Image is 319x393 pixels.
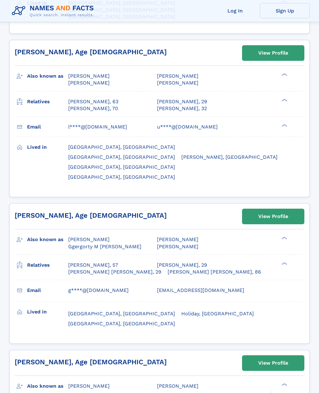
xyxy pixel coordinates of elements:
span: [PERSON_NAME] [157,80,198,86]
span: [PERSON_NAME] [68,236,110,242]
a: [PERSON_NAME], 57 [68,262,118,269]
a: View Profile [242,209,304,224]
img: Logo Names and Facts [9,2,99,19]
span: [PERSON_NAME] [157,244,198,250]
span: Ggergorty M [PERSON_NAME] [68,244,141,250]
span: [GEOGRAPHIC_DATA], [GEOGRAPHIC_DATA] [68,311,175,317]
span: [PERSON_NAME] [157,236,198,242]
span: [PERSON_NAME] [157,383,198,389]
span: [PERSON_NAME], [GEOGRAPHIC_DATA] [181,154,278,160]
a: Sign Up [260,3,310,18]
div: ❯ [280,383,288,387]
h3: Email [27,122,68,132]
span: [PERSON_NAME] [68,80,110,86]
h3: Also known as [27,381,68,391]
span: [PERSON_NAME] [157,73,198,79]
h3: Lived in [27,142,68,153]
div: ❯ [280,98,288,102]
span: [GEOGRAPHIC_DATA], [GEOGRAPHIC_DATA] [68,174,175,180]
a: [PERSON_NAME] [PERSON_NAME], 29 [68,269,161,275]
div: ❯ [280,123,288,127]
h3: Lived in [27,307,68,317]
span: [PERSON_NAME] [68,73,110,79]
span: [GEOGRAPHIC_DATA], [GEOGRAPHIC_DATA] [68,154,175,160]
a: [PERSON_NAME], 70 [68,105,118,112]
a: View Profile [242,356,304,371]
h3: Relatives [27,260,68,270]
a: [PERSON_NAME], 29 [157,262,207,269]
h3: Email [27,285,68,296]
span: [GEOGRAPHIC_DATA], [GEOGRAPHIC_DATA] [68,144,175,150]
h3: Also known as [27,71,68,81]
h3: Relatives [27,96,68,107]
h3: Also known as [27,234,68,245]
a: [PERSON_NAME], Age [DEMOGRAPHIC_DATA] [15,358,167,366]
a: Log In [210,3,260,18]
a: [PERSON_NAME], Age [DEMOGRAPHIC_DATA] [15,48,167,56]
div: ❯ [280,73,288,77]
span: Holiday, [GEOGRAPHIC_DATA] [181,311,254,317]
span: [GEOGRAPHIC_DATA], [GEOGRAPHIC_DATA] [68,164,175,170]
span: [PERSON_NAME] [68,383,110,389]
div: View Profile [258,356,288,370]
div: ❯ [280,236,288,240]
div: ❯ [280,261,288,265]
a: [PERSON_NAME], 63 [68,98,118,105]
span: [EMAIL_ADDRESS][DOMAIN_NAME] [157,287,244,293]
span: [GEOGRAPHIC_DATA], [GEOGRAPHIC_DATA] [68,321,175,327]
div: View Profile [258,209,288,224]
a: View Profile [242,46,304,61]
a: [PERSON_NAME] [PERSON_NAME], 86 [168,269,261,275]
a: [PERSON_NAME], 32 [157,105,207,112]
div: View Profile [258,46,288,60]
a: [PERSON_NAME], 29 [157,98,207,105]
a: [PERSON_NAME], Age [DEMOGRAPHIC_DATA] [15,211,167,219]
